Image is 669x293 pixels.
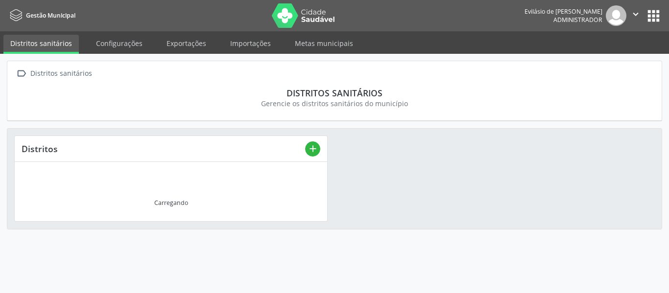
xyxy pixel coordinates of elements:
[28,67,94,81] div: Distritos sanitários
[26,11,75,20] span: Gestão Municipal
[14,67,94,81] a:  Distritos sanitários
[626,5,645,26] button: 
[21,98,648,109] div: Gerencie os distritos sanitários do município
[21,88,648,98] div: Distritos sanitários
[22,143,305,154] div: Distritos
[160,35,213,52] a: Exportações
[606,5,626,26] img: img
[553,16,602,24] span: Administrador
[89,35,149,52] a: Configurações
[288,35,360,52] a: Metas municipais
[630,9,641,20] i: 
[154,199,188,207] div: Carregando
[305,141,320,157] button: add
[645,7,662,24] button: apps
[3,35,79,54] a: Distritos sanitários
[14,67,28,81] i: 
[525,7,602,16] div: Evilásio de [PERSON_NAME]
[308,143,318,154] i: add
[7,7,75,23] a: Gestão Municipal
[223,35,278,52] a: Importações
